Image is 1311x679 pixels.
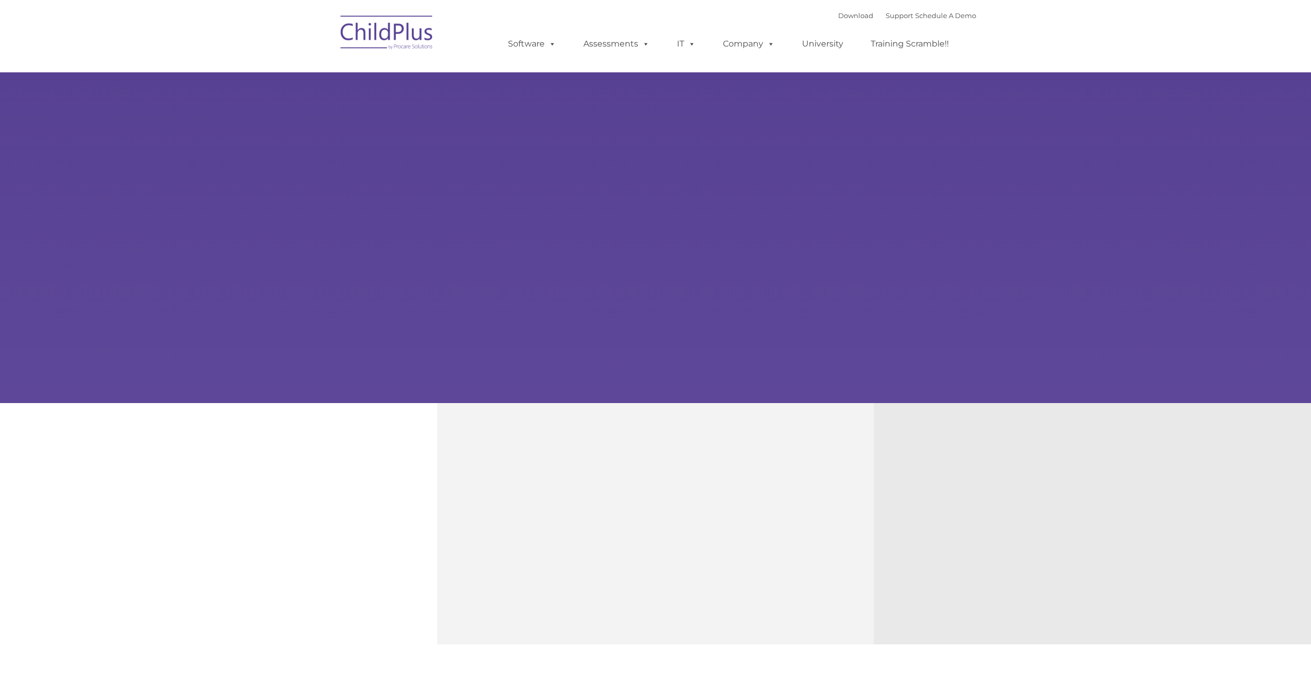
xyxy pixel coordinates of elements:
[838,11,976,20] font: |
[915,11,976,20] a: Schedule A Demo
[498,34,566,54] a: Software
[713,34,785,54] a: Company
[573,34,660,54] a: Assessments
[335,8,439,60] img: ChildPlus by Procare Solutions
[886,11,913,20] a: Support
[667,34,706,54] a: IT
[792,34,854,54] a: University
[860,34,959,54] a: Training Scramble!!
[838,11,873,20] a: Download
